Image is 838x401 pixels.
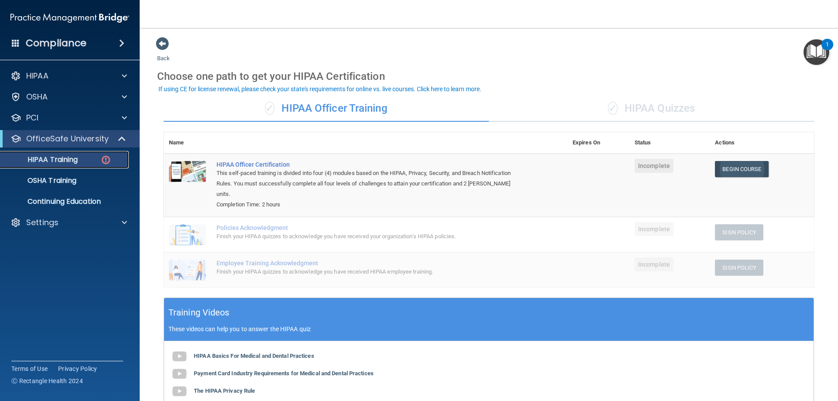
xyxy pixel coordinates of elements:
[10,134,127,144] a: OfficeSafe University
[10,217,127,228] a: Settings
[158,86,481,92] div: If using CE for license renewal, please check your state's requirements for online vs. live cours...
[26,92,48,102] p: OSHA
[216,260,524,267] div: Employee Training Acknowledgment
[157,64,821,89] div: Choose one path to get your HIPAA Certification
[216,267,524,277] div: Finish your HIPAA quizzes to acknowledge you have received HIPAA employee training.
[10,9,129,27] img: PMB logo
[216,168,524,199] div: This self-paced training is divided into four (4) modules based on the HIPAA, Privacy, Security, ...
[216,224,524,231] div: Policies Acknowledgment
[100,154,111,165] img: danger-circle.6113f641.png
[194,387,255,394] b: The HIPAA Privacy Rule
[194,353,314,359] b: HIPAA Basics For Medical and Dental Practices
[715,260,763,276] button: Sign Policy
[26,134,109,144] p: OfficeSafe University
[635,159,673,173] span: Incomplete
[216,161,524,168] a: HIPAA Officer Certification
[826,45,829,56] div: 1
[635,222,673,236] span: Incomplete
[6,176,76,185] p: OSHA Training
[715,224,763,240] button: Sign Policy
[168,326,809,332] p: These videos can help you to answer the HIPAA quiz
[26,37,86,49] h4: Compliance
[157,45,170,62] a: Back
[10,92,127,102] a: OSHA
[171,348,188,365] img: gray_youtube_icon.38fcd6cc.png
[567,132,629,154] th: Expires On
[58,364,97,373] a: Privacy Policy
[171,383,188,400] img: gray_youtube_icon.38fcd6cc.png
[804,39,829,65] button: Open Resource Center, 1 new notification
[194,370,374,377] b: Payment Card Industry Requirements for Medical and Dental Practices
[26,113,38,123] p: PCI
[715,161,768,177] a: Begin Course
[216,199,524,210] div: Completion Time: 2 hours
[26,217,58,228] p: Settings
[164,96,489,122] div: HIPAA Officer Training
[164,132,211,154] th: Name
[629,132,710,154] th: Status
[171,365,188,383] img: gray_youtube_icon.38fcd6cc.png
[6,155,78,164] p: HIPAA Training
[157,85,483,93] button: If using CE for license renewal, please check your state's requirements for online vs. live cours...
[265,102,275,115] span: ✓
[26,71,48,81] p: HIPAA
[216,231,524,242] div: Finish your HIPAA quizzes to acknowledge you have received your organization’s HIPAA policies.
[10,113,127,123] a: PCI
[168,305,230,320] h5: Training Videos
[11,364,48,373] a: Terms of Use
[608,102,618,115] span: ✓
[11,377,83,385] span: Ⓒ Rectangle Health 2024
[10,71,127,81] a: HIPAA
[489,96,814,122] div: HIPAA Quizzes
[710,132,814,154] th: Actions
[635,257,673,271] span: Incomplete
[687,339,828,374] iframe: Drift Widget Chat Controller
[6,197,125,206] p: Continuing Education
